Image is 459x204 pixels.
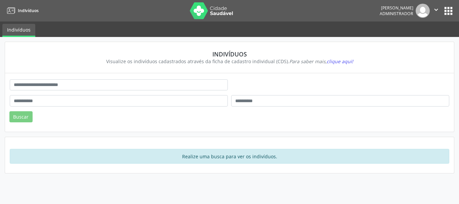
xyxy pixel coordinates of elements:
i:  [432,6,440,13]
button: apps [443,5,454,17]
a: Indivíduos [2,24,35,37]
a: Indivíduos [5,5,39,16]
img: img [416,4,430,18]
span: Administrador [380,11,413,16]
button:  [430,4,443,18]
i: Para saber mais, [289,58,353,65]
div: Visualize os indivíduos cadastrados através da ficha de cadastro individual (CDS). [14,58,445,65]
div: Realize uma busca para ver os indivíduos. [10,149,449,164]
div: Indivíduos [14,50,445,58]
span: Indivíduos [18,8,39,13]
div: [PERSON_NAME] [380,5,413,11]
button: Buscar [9,111,33,123]
span: clique aqui! [327,58,353,65]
